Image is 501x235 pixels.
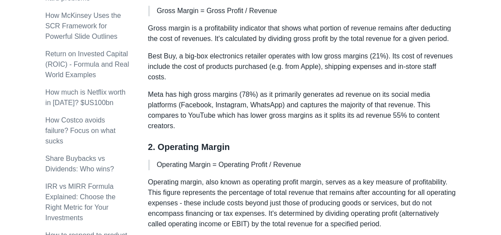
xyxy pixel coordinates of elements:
[45,12,121,40] a: How McKinsey Uses the SCR Framework for Powerful Slide Outlines
[157,160,449,170] p: Operating Margin = Operating Profit / Revenue
[148,177,456,229] p: Operating margin, also known as operating profit margin, serves as a key measure of profitability...
[45,50,129,78] a: Return on Invested Capital (ROIC) - Formula and Real World Examples
[148,23,456,44] p: Gross margin is a profitability indicator that shows what portion of revenue remains after deduct...
[45,183,115,221] a: IRR vs MIRR Formula Explained: Choose the Right Metric for Your Investments
[148,89,456,131] p: Meta has high gross margins (78%) as it primarily generates ad revenue on its social media platfo...
[157,6,449,16] p: Gross Margin = Gross Profit / Revenue
[45,155,114,173] a: Share Buybacks vs Dividends: Who wins?
[148,142,456,153] h3: 2. Operating Margin
[45,116,115,145] a: How Costco avoids failure? Focus on what sucks
[45,89,125,106] a: How much is Netflix worth in [DATE]? $US100bn
[148,51,456,82] p: Best Buy, a big-box electronics retailer operates with low gross margins (21%). Its cost of reven...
